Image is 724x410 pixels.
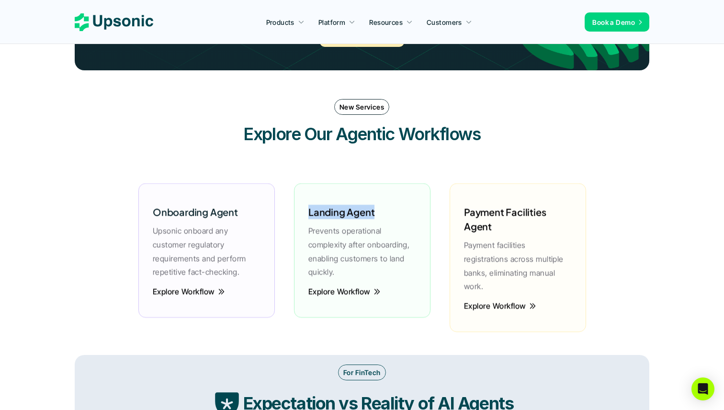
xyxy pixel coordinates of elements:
[153,205,238,219] h6: Onboarding Agent
[343,367,381,377] p: For FinTech
[464,305,526,307] p: Explore Workflow
[153,290,215,293] p: Explore Workflow
[308,224,416,279] p: Prevents operational complexity after onboarding, enabling customers to land quickly.
[464,238,572,293] p: Payment facilities registrations across multiple banks, eliminating manual work.
[339,102,384,112] p: New Services
[266,17,294,27] p: Products
[308,290,371,293] p: Explore Workflow
[260,13,310,31] a: Products
[427,17,462,27] p: Customers
[592,18,635,26] span: Book a Demo
[464,205,572,233] h6: Payment Facilities Agent
[308,205,374,219] h6: Landing Agent
[585,12,649,32] a: Book a Demo
[369,17,403,27] p: Resources
[153,224,260,279] p: Upsonic onboard any customer regulatory requirements and perform repetitive fact-checking.
[691,377,714,400] div: Open Intercom Messenger
[218,122,506,146] h3: Explore Our Agentic Workflows
[318,17,345,27] p: Platform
